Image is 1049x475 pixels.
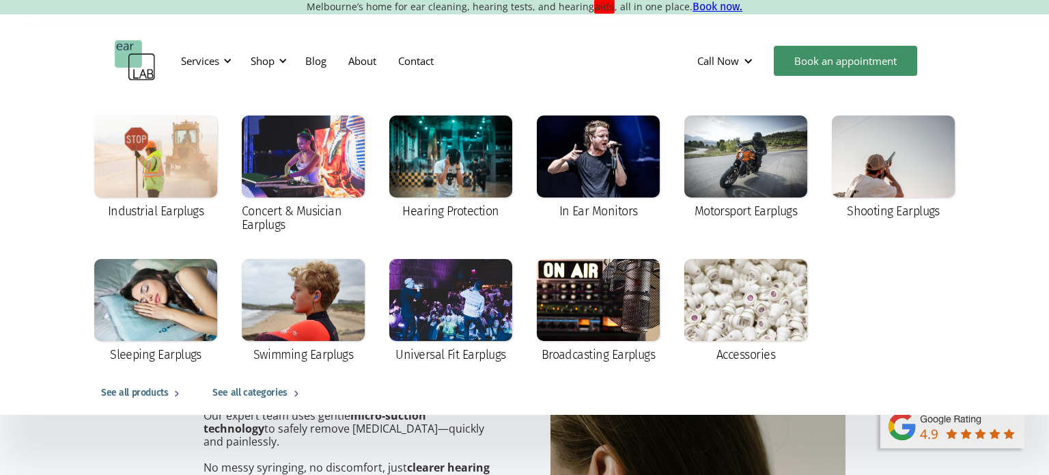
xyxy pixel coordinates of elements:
a: home [115,40,156,81]
div: Accessories [716,348,775,362]
div: Shop [251,54,275,68]
a: Sleeping Earplugs [87,252,224,371]
div: See all categories [212,385,287,401]
div: Services [173,40,236,81]
a: Accessories [677,252,814,371]
div: Call Now [697,54,739,68]
a: Concert & Musician Earplugs [235,109,372,241]
div: Universal Fit Earplugs [395,348,505,362]
a: See all categories [199,371,318,415]
a: Hearing Protection [382,109,519,228]
div: See all products [101,385,168,401]
a: Contact [387,41,445,81]
a: Blog [294,41,337,81]
a: Universal Fit Earplugs [382,252,519,371]
div: Shooting Earplugs [847,204,940,218]
a: Swimming Earplugs [235,252,372,371]
a: Broadcasting Earplugs [530,252,667,371]
div: Shop [242,40,291,81]
a: Motorsport Earplugs [677,109,814,228]
div: Hearing Protection [402,204,499,218]
div: Swimming Earplugs [253,348,354,362]
div: Motorsport Earplugs [695,204,798,218]
a: See all products [87,371,199,415]
div: Concert & Musician Earplugs [242,204,365,232]
div: Call Now [686,40,767,81]
div: Industrial Earplugs [108,204,204,218]
a: Shooting Earplugs [825,109,962,228]
a: Industrial Earplugs [87,109,224,228]
a: About [337,41,387,81]
div: In Ear Monitors [559,204,638,218]
div: Services [181,54,219,68]
a: In Ear Monitors [530,109,667,228]
div: Broadcasting Earplugs [542,348,656,362]
a: Book an appointment [774,46,917,76]
div: Sleeping Earplugs [110,348,201,362]
strong: micro-suction technology [204,408,426,436]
